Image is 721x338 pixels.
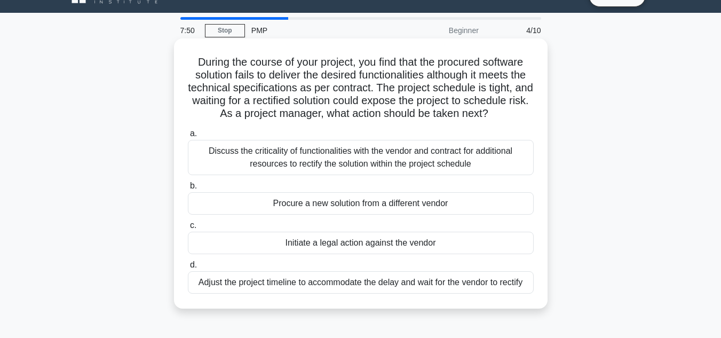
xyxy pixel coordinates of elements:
[190,260,197,269] span: d.
[392,20,485,41] div: Beginner
[245,20,392,41] div: PMP
[485,20,548,41] div: 4/10
[188,192,534,215] div: Procure a new solution from a different vendor
[190,181,197,190] span: b.
[190,221,196,230] span: c.
[190,129,197,138] span: a.
[188,271,534,294] div: Adjust the project timeline to accommodate the delay and wait for the vendor to rectify
[205,24,245,37] a: Stop
[174,20,205,41] div: 7:50
[188,140,534,175] div: Discuss the criticality of functionalities with the vendor and contract for additional resources ...
[187,56,535,121] h5: During the course of your project, you find that the procured software solution fails to deliver ...
[188,232,534,254] div: Initiate a legal action against the vendor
